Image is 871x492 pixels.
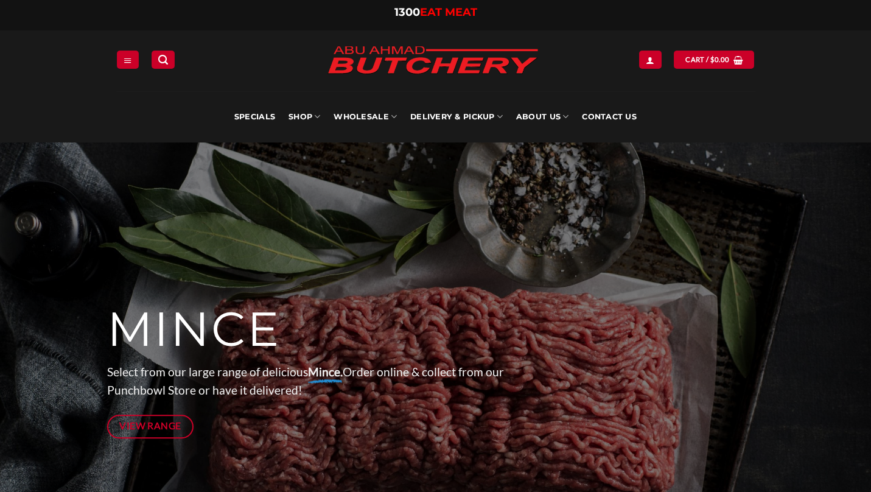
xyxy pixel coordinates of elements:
[410,91,503,142] a: Delivery & Pickup
[152,51,175,68] a: Search
[308,365,343,379] strong: Mince.
[107,300,281,359] span: MINCE
[674,51,754,68] a: View cart
[710,55,730,63] bdi: 0.00
[394,5,477,19] a: 1300EAT MEAT
[582,91,637,142] a: Contact Us
[710,54,715,65] span: $
[639,51,661,68] a: Login
[685,54,729,65] span: Cart /
[117,51,139,68] a: Menu
[394,5,420,19] span: 1300
[107,415,194,438] a: View Range
[317,38,548,84] img: Abu Ahmad Butchery
[289,91,320,142] a: SHOP
[119,418,181,434] span: View Range
[334,91,397,142] a: Wholesale
[234,91,275,142] a: Specials
[420,5,477,19] span: EAT MEAT
[107,365,504,398] span: Select from our large range of delicious Order online & collect from our Punchbowl Store or have ...
[516,91,568,142] a: About Us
